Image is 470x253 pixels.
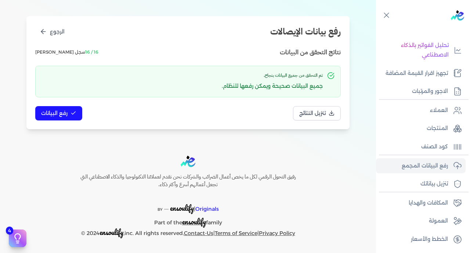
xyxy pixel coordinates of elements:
[182,219,206,226] a: ensoulify
[170,202,194,214] span: ensoulify
[376,38,466,62] a: تحليل الفواتير بالذكاء الاصطناعي
[65,173,311,189] h6: رفيق التحول الرقمي لكل ما يخص أعمال الضرائب والشركات نحن نقدم لعملائنا التكنولوجيا والذكاء الاصطن...
[222,82,323,91] p: جميع البيانات صحيحة ويمكن رفعها للنظام.
[259,230,295,236] a: Privacy Policy
[299,109,326,117] span: تنزيل النتائج
[41,109,68,117] span: رفع البيانات
[9,229,26,247] button: 4
[195,206,219,212] span: Originals
[280,47,341,57] h3: نتائج التحقق من البيانات
[429,216,448,226] p: العمولة
[182,216,206,227] span: ensoulify
[376,139,466,155] a: كود الصنف
[35,106,82,120] button: رفع البيانات
[376,66,466,81] a: تجهيز اقرار القيمة المضافة
[35,25,69,39] button: الرجوع
[6,227,13,235] span: 4
[376,103,466,118] a: العملاء
[85,49,98,55] span: 16 / 16
[215,230,257,236] a: Terms of Service
[409,198,448,208] p: المكافات والهدايا
[380,41,449,59] p: تحليل الفواتير بالذكاء الاصطناعي
[420,179,448,189] p: تنزيل بياناتك
[421,142,448,152] p: كود الصنف
[65,195,311,214] p: |
[451,10,464,21] img: logo
[184,230,213,236] a: Contact-Us
[376,84,466,99] a: الاجور والمرتبات
[411,235,448,244] p: الخطط والأسعار
[376,232,466,247] a: الخطط والأسعار
[376,158,466,174] a: رفع البيانات المجمع
[65,228,311,238] p: © 2024 ,inc. All rights reserved. | |
[35,49,98,55] span: سجل [PERSON_NAME]
[158,207,163,212] span: BY
[427,124,448,133] p: المنتجات
[50,28,65,36] span: الرجوع
[386,69,448,78] p: تجهيز اقرار القيمة المضافة
[376,176,466,192] a: تنزيل بياناتك
[376,121,466,136] a: المنتجات
[181,156,195,167] img: logo
[65,214,311,228] p: Part of the family
[376,213,466,229] a: العمولة
[402,161,448,171] p: رفع البيانات المجمع
[376,195,466,211] a: المكافات والهدايا
[430,106,448,115] p: العملاء
[222,72,323,79] h3: تم التحقق من جميع البيانات بنجاح.
[412,87,448,96] p: الاجور والمرتبات
[293,106,341,120] button: تنزيل النتائج
[270,25,341,38] h2: رفع بيانات الإيصالات
[100,227,123,238] span: ensoulify
[164,205,169,210] sup: __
